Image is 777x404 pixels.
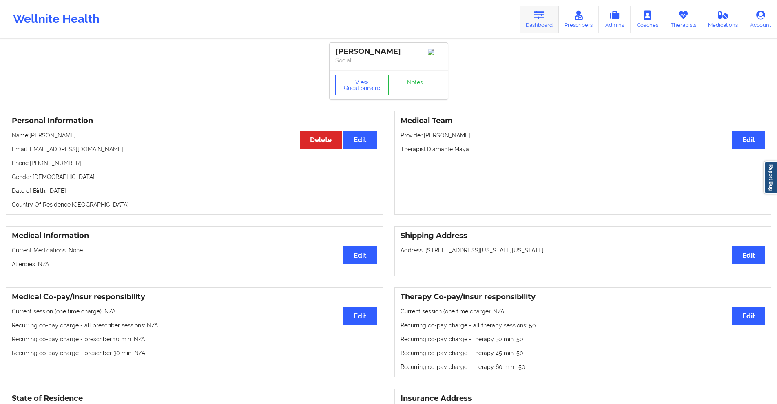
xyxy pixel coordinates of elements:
a: Prescribers [559,6,599,33]
h3: State of Residence [12,394,377,403]
p: Date of Birth: [DATE] [12,187,377,195]
p: Current session (one time charge): N/A [12,307,377,316]
p: Recurring co-pay charge - all therapy sessions : 50 [401,321,766,329]
p: Gender: [DEMOGRAPHIC_DATA] [12,173,377,181]
p: Address: [STREET_ADDRESS][US_STATE][US_STATE]. [401,246,766,254]
a: Account [744,6,777,33]
p: Recurring co-pay charge - prescriber 30 min : N/A [12,349,377,357]
a: Report Bug [764,161,777,194]
div: [PERSON_NAME] [335,47,442,56]
button: Edit [732,307,765,325]
img: Image%2Fplaceholer-image.png [428,49,442,55]
button: Delete [300,131,342,149]
p: Recurring co-pay charge - therapy 30 min : 50 [401,335,766,343]
p: Provider: [PERSON_NAME] [401,131,766,139]
p: Current session (one time charge): N/A [401,307,766,316]
button: Edit [343,307,376,325]
a: Coaches [631,6,664,33]
p: Phone: [PHONE_NUMBER] [12,159,377,167]
a: Medications [702,6,744,33]
p: Social [335,56,442,64]
p: Country Of Residence: [GEOGRAPHIC_DATA] [12,201,377,209]
a: Admins [599,6,631,33]
h3: Personal Information [12,116,377,126]
p: Current Medications: None [12,246,377,254]
h3: Medical Information [12,231,377,241]
button: Edit [343,131,376,149]
p: Allergies: N/A [12,260,377,268]
button: View Questionnaire [335,75,389,95]
a: Notes [388,75,442,95]
a: Therapists [664,6,702,33]
h3: Medical Team [401,116,766,126]
p: Recurring co-pay charge - therapy 60 min : 50 [401,363,766,371]
p: Therapist: Diamante Maya [401,145,766,153]
h3: Medical Co-pay/insur responsibility [12,292,377,302]
p: Email: [EMAIL_ADDRESS][DOMAIN_NAME] [12,145,377,153]
p: Recurring co-pay charge - therapy 45 min : 50 [401,349,766,357]
p: Recurring co-pay charge - prescriber 10 min : N/A [12,335,377,343]
a: Dashboard [520,6,559,33]
button: Edit [343,246,376,264]
p: Name: [PERSON_NAME] [12,131,377,139]
h3: Therapy Co-pay/insur responsibility [401,292,766,302]
p: Recurring co-pay charge - all prescriber sessions : N/A [12,321,377,329]
h3: Insurance Address [401,394,766,403]
button: Edit [732,246,765,264]
button: Edit [732,131,765,149]
h3: Shipping Address [401,231,766,241]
